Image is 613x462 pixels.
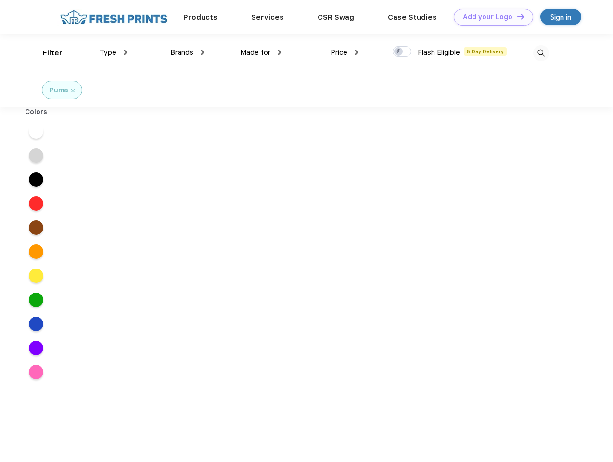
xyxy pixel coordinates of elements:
[278,50,281,55] img: dropdown.png
[418,48,460,57] span: Flash Eligible
[540,9,581,25] a: Sign in
[201,50,204,55] img: dropdown.png
[550,12,571,23] div: Sign in
[240,48,270,57] span: Made for
[251,13,284,22] a: Services
[331,48,347,57] span: Price
[18,107,55,117] div: Colors
[463,13,512,21] div: Add your Logo
[43,48,63,59] div: Filter
[183,13,217,22] a: Products
[124,50,127,55] img: dropdown.png
[170,48,193,57] span: Brands
[355,50,358,55] img: dropdown.png
[100,48,116,57] span: Type
[533,45,549,61] img: desktop_search.svg
[71,89,75,92] img: filter_cancel.svg
[464,47,507,56] span: 5 Day Delivery
[57,9,170,26] img: fo%20logo%202.webp
[517,14,524,19] img: DT
[318,13,354,22] a: CSR Swag
[50,85,68,95] div: Puma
